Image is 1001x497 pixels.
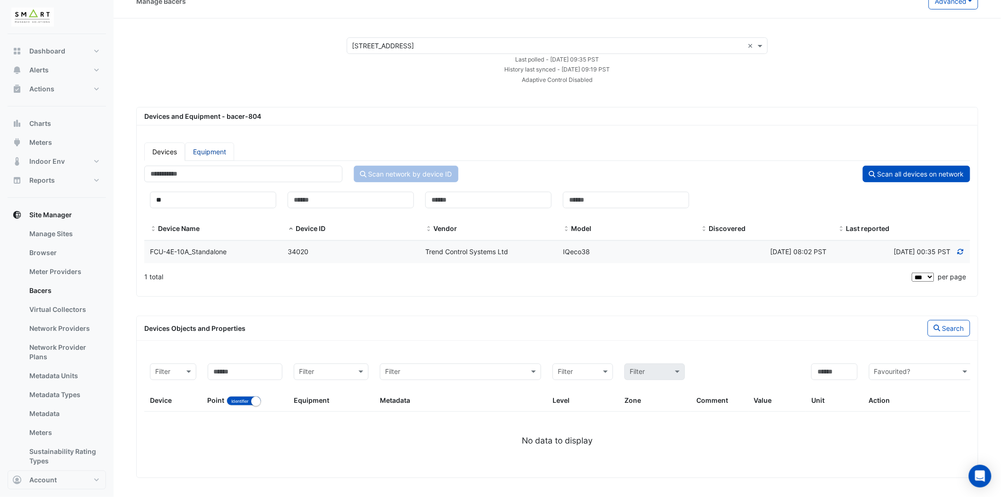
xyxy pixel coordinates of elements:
[12,119,22,128] app-icon: Charts
[288,248,308,256] span: 34020
[144,142,185,161] a: Devices
[696,396,728,404] span: Comment
[29,176,55,185] span: Reports
[8,205,106,224] button: Site Manager
[709,224,746,232] span: Discovered
[12,46,22,56] app-icon: Dashboard
[227,396,261,404] ui-switch: Toggle between object name and object identifier
[894,248,951,256] span: Discovered at
[12,210,22,220] app-icon: Site Manager
[12,176,22,185] app-icon: Reports
[22,300,106,319] a: Virtual Collectors
[928,320,970,337] button: Search
[846,224,890,232] span: Last reported
[144,435,970,447] div: No data to display
[22,404,106,423] a: Metadata
[29,475,57,485] span: Account
[12,84,22,94] app-icon: Actions
[8,114,106,133] button: Charts
[754,396,772,404] span: Value
[957,248,965,256] a: Refresh
[29,84,54,94] span: Actions
[869,396,890,404] span: Action
[938,273,966,281] span: per page
[771,248,827,256] span: Wed 06-Aug-2025 01:02 BST
[701,225,707,233] span: Discovered
[144,324,246,332] span: Devices Objects and Properties
[294,396,329,404] span: Equipment
[8,152,106,171] button: Indoor Env
[433,224,457,232] span: Vendor
[29,210,72,220] span: Site Manager
[296,224,325,232] span: Device ID
[11,8,54,27] img: Company Logo
[185,142,234,161] a: Equipment
[29,138,52,147] span: Meters
[22,262,106,281] a: Meter Providers
[29,46,65,56] span: Dashboard
[8,80,106,98] button: Actions
[150,248,227,256] span: FCU-4E-10A_Standalone
[8,61,106,80] button: Alerts
[22,442,106,470] a: Sustainability Rating Types
[8,42,106,61] button: Dashboard
[969,465,992,488] div: Open Intercom Messenger
[8,171,106,190] button: Reports
[139,111,976,121] div: Devices and Equipment - bacer-804
[624,396,641,404] span: Zone
[380,396,410,404] span: Metadata
[22,224,106,243] a: Manage Sites
[838,225,845,233] span: Last reported
[747,41,755,51] span: Clear
[522,76,593,83] small: Adaptive Control Disabled
[29,119,51,128] span: Charts
[8,470,106,489] button: Account
[12,138,22,147] app-icon: Meters
[29,157,65,166] span: Indoor Env
[150,225,157,233] span: Device Name
[150,396,172,404] span: Device
[563,225,570,233] span: Model
[144,265,910,289] div: 1 total
[8,224,106,474] div: Site Manager
[811,396,825,404] span: Unit
[619,364,691,380] div: Please select Filter first
[516,56,599,63] small: Wed 13-Aug-2025 02:35 BST
[505,66,610,73] small: Wed 13-Aug-2025 02:19 BST
[425,225,432,233] span: Vendor
[22,423,106,442] a: Meters
[553,396,570,404] span: Level
[8,133,106,152] button: Meters
[12,65,22,75] app-icon: Alerts
[12,157,22,166] app-icon: Indoor Env
[29,65,49,75] span: Alerts
[288,225,294,233] span: Device ID
[425,248,508,256] span: Trend Control Systems Ltd
[22,366,106,385] a: Metadata Units
[863,166,970,182] button: Scan all devices on network
[563,248,590,256] span: IQeco38
[22,281,106,300] a: Bacers
[22,338,106,366] a: Network Provider Plans
[22,385,106,404] a: Metadata Types
[208,396,225,404] span: Point
[22,319,106,338] a: Network Providers
[571,224,591,232] span: Model
[158,224,200,232] span: Device Name
[22,243,106,262] a: Browser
